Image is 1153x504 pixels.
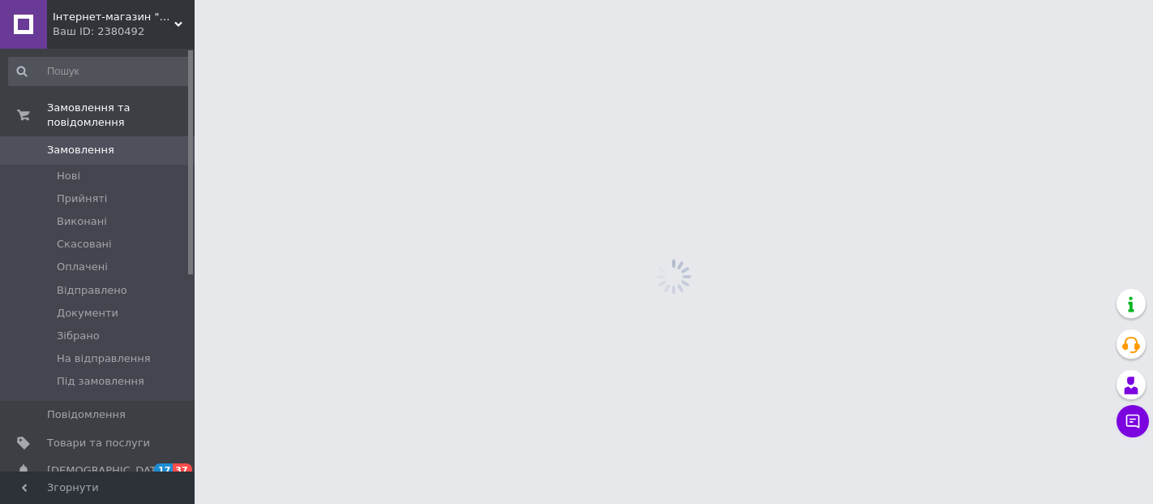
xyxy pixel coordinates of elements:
[53,10,174,24] span: Інтернет-магазин "Корпус"
[8,57,191,86] input: Пошук
[47,407,126,422] span: Повідомлення
[652,255,696,299] img: spinner_grey-bg-hcd09dd2d8f1a785e3413b09b97f8118e7.gif
[154,463,173,477] span: 17
[173,463,191,477] span: 37
[57,237,112,252] span: Скасовані
[53,24,195,39] div: Ваш ID: 2380492
[57,374,144,389] span: Під замовлення
[57,351,151,366] span: На відправлення
[57,329,100,343] span: Зібрано
[47,101,195,130] span: Замовлення та повідомлення
[57,169,80,183] span: Нові
[57,192,107,206] span: Прийняті
[57,214,107,229] span: Виконані
[57,283,127,298] span: Відправлено
[57,260,108,274] span: Оплачені
[47,436,150,450] span: Товари та послуги
[57,306,118,321] span: Документи
[47,463,167,478] span: [DEMOGRAPHIC_DATA]
[1117,405,1149,437] button: Чат з покупцем
[47,143,114,157] span: Замовлення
